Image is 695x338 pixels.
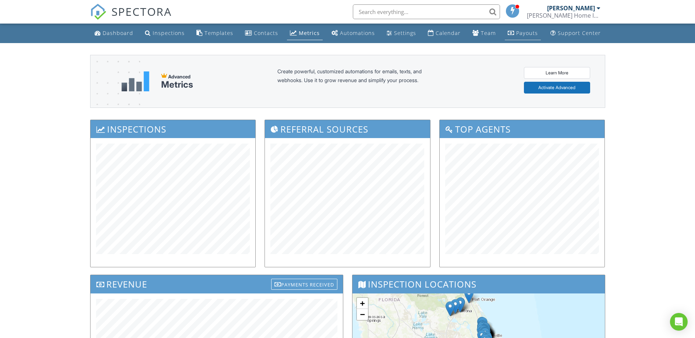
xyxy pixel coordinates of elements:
div: Contacts [254,29,278,36]
div: Create powerful, customized automations for emails, texts, and webhooks. Use it to grow revenue a... [277,67,439,96]
div: Settings [394,29,416,36]
a: Dashboard [92,27,136,40]
div: Support Center [558,29,601,36]
div: Metrics [161,80,193,90]
a: Contacts [242,27,281,40]
div: Clements Home Inspection LLC [527,12,600,19]
div: Payments Received [271,279,337,290]
div: Automations [340,29,375,36]
input: Search everything... [353,4,500,19]
div: Open Intercom Messenger [670,313,688,331]
h3: Top Agents [440,120,605,138]
div: Inspections [153,29,185,36]
div: Templates [205,29,233,36]
div: Payouts [516,29,538,36]
span: Advanced [168,74,191,80]
a: Automations (Basic) [329,27,378,40]
span: SPECTORA [111,4,172,19]
a: Metrics [287,27,323,40]
img: The Best Home Inspection Software - Spectora [90,4,106,20]
a: Team [469,27,499,40]
a: Settings [384,27,419,40]
h3: Inspections [91,120,256,138]
a: Inspections [142,27,188,40]
img: advanced-banner-bg-f6ff0eecfa0ee76150a1dea9fec4b49f333892f74bc19f1b897a312d7a1b2ff3.png [91,55,140,137]
div: Calendar [436,29,461,36]
a: Zoom in [357,298,368,309]
div: Metrics [299,29,320,36]
a: Calendar [425,27,464,40]
a: Templates [194,27,236,40]
a: Payments Received [271,277,337,289]
h3: Inspection Locations [352,275,605,293]
a: Zoom out [357,309,368,320]
div: Dashboard [103,29,133,36]
a: Support Center [547,27,604,40]
img: metrics-aadfce2e17a16c02574e7fc40e4d6b8174baaf19895a402c862ea781aae8ef5b.svg [121,71,149,91]
a: Payouts [505,27,541,40]
h3: Revenue [91,275,343,293]
a: SPECTORA [90,10,172,25]
a: Activate Advanced [524,82,590,94]
div: Team [481,29,496,36]
h3: Referral Sources [265,120,430,138]
a: Learn More [524,67,590,79]
div: [PERSON_NAME] [547,4,595,12]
